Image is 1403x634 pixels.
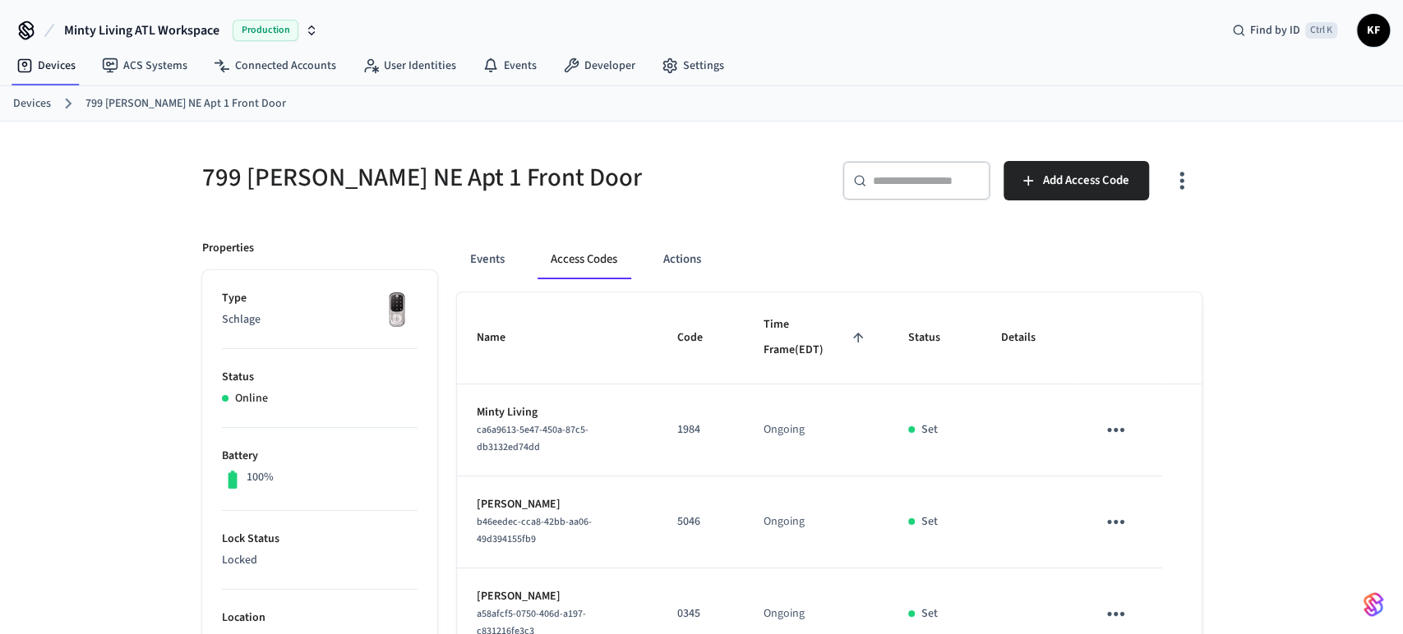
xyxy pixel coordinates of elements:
[201,51,349,80] a: Connected Accounts
[1219,16,1350,45] div: Find by IDCtrl K
[764,312,869,364] span: Time Frame(EDT)
[1364,591,1383,618] img: SeamLogoGradient.69752ec5.svg
[677,605,724,623] p: 0345
[64,21,219,40] span: Minty Living ATL Workspace
[1359,16,1388,45] span: KF
[1250,22,1300,39] span: Find by ID
[921,513,938,531] p: Set
[222,311,418,328] p: Schlage
[677,325,724,351] span: Code
[744,476,888,568] td: Ongoing
[1043,170,1129,191] span: Add Access Code
[85,95,286,113] a: 799 [PERSON_NAME] NE Apt 1 Front Door
[247,469,274,486] p: 100%
[550,51,648,80] a: Developer
[222,609,418,627] p: Location
[233,20,298,41] span: Production
[744,384,888,476] td: Ongoing
[477,496,639,513] p: [PERSON_NAME]
[1001,325,1057,351] span: Details
[235,390,268,407] p: Online
[908,325,962,351] span: Status
[921,421,938,439] p: Set
[202,240,254,257] p: Properties
[1357,14,1390,47] button: KF
[1004,161,1149,200] button: Add Access Code
[457,240,518,279] button: Events
[13,95,51,113] a: Devices
[921,605,938,623] p: Set
[538,240,630,279] button: Access Codes
[376,290,418,331] img: Yale Assure Touchscreen Wifi Smart Lock, Satin Nickel, Front
[222,290,418,307] p: Type
[349,51,469,80] a: User Identities
[477,404,639,421] p: Minty Living
[202,161,692,195] h5: 799 [PERSON_NAME] NE Apt 1 Front Door
[1305,22,1337,39] span: Ctrl K
[457,240,1202,279] div: ant example
[89,51,201,80] a: ACS Systems
[677,421,724,439] p: 1984
[677,513,724,531] p: 5046
[222,531,418,548] p: Lock Status
[222,552,418,569] p: Locked
[477,423,588,454] span: ca6a9613-5e47-450a-87c5-db3132ed74dd
[477,515,592,546] span: b46eedec-cca8-42bb-aa06-49d394155fb9
[477,588,639,605] p: [PERSON_NAME]
[222,448,418,465] p: Battery
[648,51,737,80] a: Settings
[650,240,714,279] button: Actions
[222,369,418,386] p: Status
[3,51,89,80] a: Devices
[477,325,527,351] span: Name
[469,51,550,80] a: Events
